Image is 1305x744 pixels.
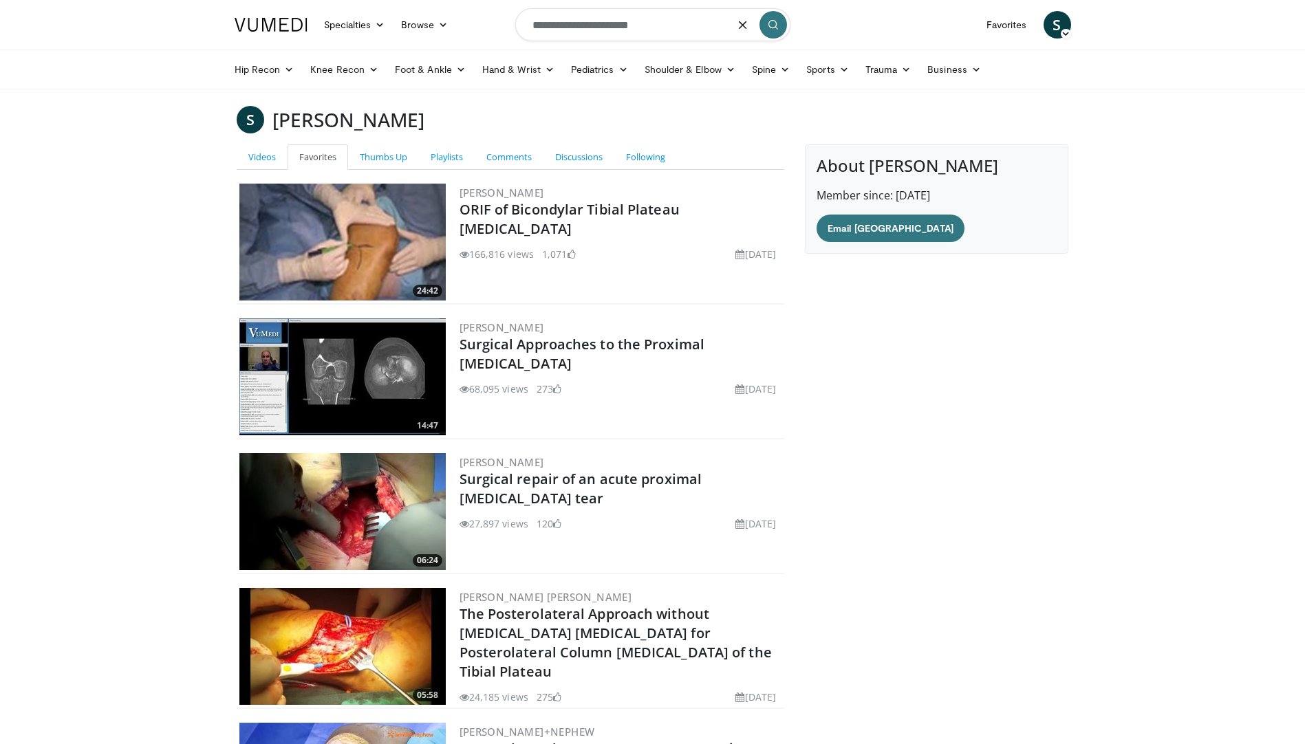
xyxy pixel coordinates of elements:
li: 1,071 [542,247,576,261]
img: 59cc1cba-3af8-4c97-9594-c987cca28a26.300x170_q85_crop-smart_upscale.jpg [239,588,446,705]
a: Thumbs Up [348,144,419,170]
li: 120 [537,516,561,531]
li: [DATE] [735,247,776,261]
a: Browse [393,11,456,39]
a: Sports [798,56,857,83]
li: 68,095 views [460,382,528,396]
a: [PERSON_NAME] [460,186,544,199]
li: 24,185 views [460,690,528,704]
a: S [1044,11,1071,39]
a: Trauma [857,56,920,83]
li: [DATE] [735,690,776,704]
a: Favorites [978,11,1035,39]
span: 14:47 [413,419,442,432]
a: Hand & Wrist [474,56,563,83]
a: [PERSON_NAME] [460,455,544,469]
a: [PERSON_NAME] [460,320,544,334]
li: 27,897 views [460,516,528,531]
a: ORIF of Bicondylar Tibial Plateau [MEDICAL_DATA] [460,200,680,238]
li: 166,816 views [460,247,534,261]
a: Email [GEOGRAPHIC_DATA] [817,215,964,242]
a: 05:58 [239,588,446,705]
a: Favorites [288,144,348,170]
input: Search topics, interventions [515,8,790,41]
p: Member since: [DATE] [817,187,1057,204]
a: The Posterolateral Approach without [MEDICAL_DATA] [MEDICAL_DATA] for Posterolateral Column [MEDI... [460,604,772,681]
a: Videos [237,144,288,170]
a: Knee Recon [302,56,387,83]
li: 275 [537,690,561,704]
a: 14:47 [239,318,446,435]
a: Playlists [419,144,475,170]
a: Spine [744,56,798,83]
h3: [PERSON_NAME] [272,106,424,133]
li: [DATE] [735,382,776,396]
span: 06:24 [413,554,442,567]
h4: About [PERSON_NAME] [817,156,1057,176]
span: 24:42 [413,285,442,297]
a: S [237,106,264,133]
span: 05:58 [413,689,442,701]
img: VuMedi Logo [235,18,308,32]
img: Levy_Tib_Plat_100000366_3.jpg.300x170_q85_crop-smart_upscale.jpg [239,184,446,300]
a: Foot & Ankle [387,56,474,83]
img: sallay2_1.png.300x170_q85_crop-smart_upscale.jpg [239,453,446,570]
a: Hip Recon [226,56,303,83]
a: 24:42 [239,184,446,300]
img: DA_UIUPltOAJ8wcH4xMDoxOjB1O8AjAz.300x170_q85_crop-smart_upscale.jpg [239,318,446,435]
li: 273 [537,382,561,396]
a: Following [614,144,677,170]
a: Surgical Approaches to the Proximal [MEDICAL_DATA] [460,335,705,373]
a: 06:24 [239,453,446,570]
a: [PERSON_NAME]+Nephew [460,725,595,738]
li: [DATE] [735,516,776,531]
a: Business [919,56,989,83]
a: Comments [475,144,543,170]
a: Surgical repair of an acute proximal [MEDICAL_DATA] tear [460,470,702,507]
a: Pediatrics [563,56,636,83]
a: Discussions [543,144,614,170]
a: Shoulder & Elbow [636,56,744,83]
a: [PERSON_NAME] [PERSON_NAME] [460,590,632,604]
a: Specialties [316,11,393,39]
